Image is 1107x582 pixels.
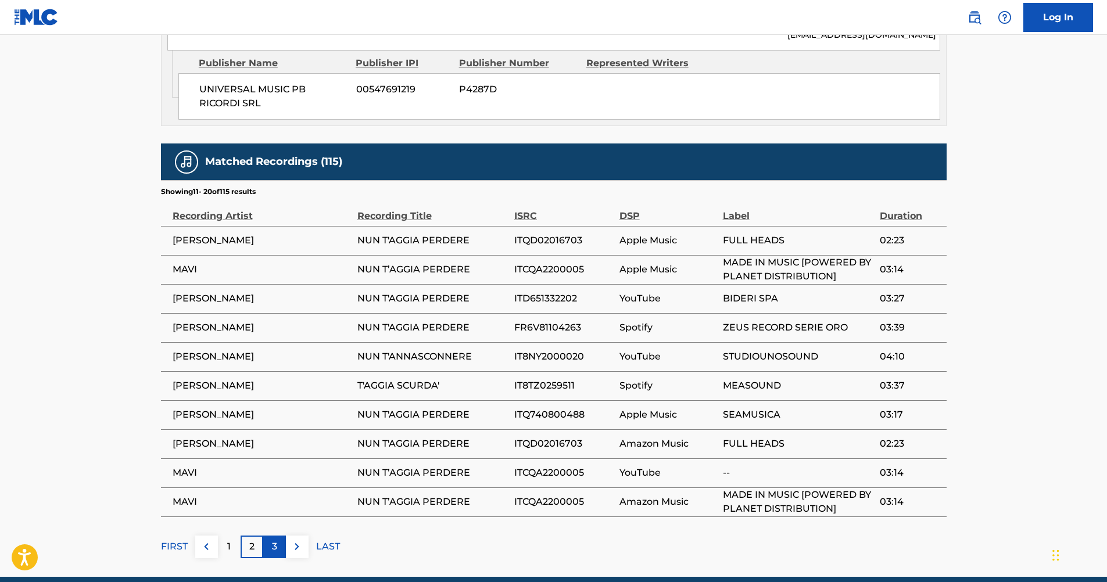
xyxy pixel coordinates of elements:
div: Publisher Name [199,56,347,70]
p: 1 [227,540,231,554]
span: SEAMUSICA [723,408,874,422]
span: MEASOUND [723,379,874,393]
span: 03:14 [880,263,941,276]
span: 00547691219 [356,82,450,96]
span: Amazon Music [619,437,717,451]
div: Recording Title [357,197,508,223]
span: 02:23 [880,233,941,247]
span: -- [723,466,874,480]
span: 03:14 [880,495,941,509]
span: ITQD02016703 [514,437,614,451]
span: Apple Music [619,233,717,247]
img: search [968,10,981,24]
span: 03:17 [880,408,941,422]
p: FIRST [161,540,188,554]
span: [PERSON_NAME] [173,379,352,393]
p: 2 [249,540,255,554]
p: 3 [272,540,277,554]
span: ITCQA2200005 [514,495,614,509]
div: Publisher IPI [356,56,450,70]
span: MADE IN MUSIC [POWERED BY PLANET DISTRIBUTION] [723,488,874,516]
span: MAVI [173,263,352,276]
span: FR6V81104263 [514,321,614,335]
img: MLC Logo [14,9,59,26]
span: NUN T'AGGIA PERDERE [357,292,508,306]
span: IT8NY2000020 [514,350,614,364]
span: ITQ740800488 [514,408,614,422]
span: 02:23 [880,437,941,451]
span: Spotify [619,321,717,335]
div: Represented Writers [586,56,705,70]
div: Duration [880,197,941,223]
div: Recording Artist [173,197,352,223]
span: NUN T'AGGIA PERDERE [357,321,508,335]
img: Matched Recordings [180,155,194,169]
a: Log In [1023,3,1093,32]
span: ITQD02016703 [514,233,614,247]
span: 03:27 [880,292,941,306]
span: 04:10 [880,350,941,364]
span: 03:14 [880,466,941,480]
div: Help [993,6,1016,29]
img: left [199,540,213,554]
span: YouTube [619,292,717,306]
span: FULL HEADS [723,233,874,247]
span: ITCQA2200005 [514,466,614,480]
span: MADE IN MUSIC [POWERED BY PLANET DISTRIBUTION] [723,256,874,283]
span: [PERSON_NAME] [173,233,352,247]
a: Public Search [963,6,986,29]
div: Publisher Number [459,56,578,70]
span: NUN T'AGGIA PERDERE [357,233,508,247]
span: [PERSON_NAME] [173,350,352,364]
span: Spotify [619,379,717,393]
p: [EMAIL_ADDRESS][DOMAIN_NAME] [787,29,939,41]
span: YouTube [619,350,717,364]
span: [PERSON_NAME] [173,437,352,451]
span: STUDIOUNOSOUND [723,350,874,364]
span: BIDERI SPA [723,292,874,306]
span: 03:37 [880,379,941,393]
span: ITCQA2200005 [514,263,614,276]
p: Showing 11 - 20 of 115 results [161,186,256,197]
span: MAVI [173,495,352,509]
span: NUN T’AGGIA PERDERE [357,263,508,276]
img: right [290,540,304,554]
span: Apple Music [619,263,717,276]
span: IT8TZ0259511 [514,379,614,393]
span: NUN T'ANNASCONNERE [357,350,508,364]
div: Trascina [1052,538,1059,573]
div: ISRC [514,197,614,223]
span: Amazon Music [619,495,717,509]
span: YouTube [619,466,717,480]
span: P4287D [459,82,578,96]
img: help [998,10,1012,24]
div: Widget chat [1049,526,1107,582]
div: Label [723,197,874,223]
span: [PERSON_NAME] [173,408,352,422]
span: [PERSON_NAME] [173,292,352,306]
span: [PERSON_NAME] [173,321,352,335]
div: DSP [619,197,717,223]
h5: Matched Recordings (115) [205,155,342,168]
iframe: Chat Widget [1049,526,1107,582]
span: NUN T'AGGIA PERDERE [357,408,508,422]
span: NUN T'AGGIA PERDERE [357,437,508,451]
span: ITD651332202 [514,292,614,306]
p: LAST [316,540,340,554]
span: T'AGGIA SCURDA' [357,379,508,393]
span: MAVI [173,466,352,480]
span: FULL HEADS [723,437,874,451]
span: 03:39 [880,321,941,335]
span: ZEUS RECORD SERIE ORO [723,321,874,335]
span: NUN T’AGGIA PERDERE [357,495,508,509]
span: NUN T’AGGIA PERDERE [357,466,508,480]
span: UNIVERSAL MUSIC PB RICORDI SRL [199,82,347,110]
span: Apple Music [619,408,717,422]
